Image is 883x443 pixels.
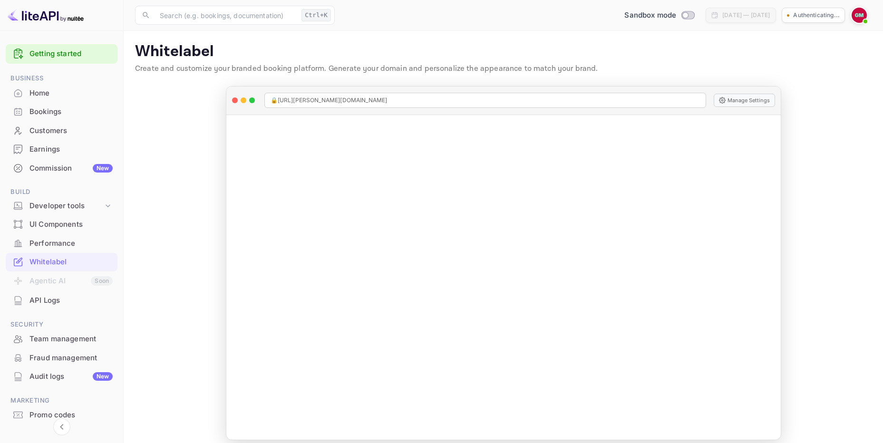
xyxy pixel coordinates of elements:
[6,159,117,177] a: CommissionNew
[29,144,113,155] div: Earnings
[6,330,117,348] div: Team management
[93,372,113,381] div: New
[29,219,113,230] div: UI Components
[6,349,117,366] a: Fraud management
[29,257,113,268] div: Whitelabel
[6,253,117,270] a: Whitelabel
[6,291,117,310] div: API Logs
[301,9,331,21] div: Ctrl+K
[6,84,117,102] a: Home
[135,42,872,61] p: Whitelabel
[29,353,113,364] div: Fraud management
[29,295,113,306] div: API Logs
[29,163,113,174] div: Commission
[6,122,117,139] a: Customers
[6,84,117,103] div: Home
[6,395,117,406] span: Marketing
[6,140,117,159] div: Earnings
[29,48,113,59] a: Getting started
[714,94,775,107] button: Manage Settings
[29,125,113,136] div: Customers
[6,349,117,367] div: Fraud management
[6,367,117,385] a: Audit logsNew
[6,73,117,84] span: Business
[722,11,770,19] div: [DATE] — [DATE]
[6,234,117,253] div: Performance
[621,10,698,21] div: Switch to Production mode
[6,159,117,178] div: CommissionNew
[29,371,113,382] div: Audit logs
[793,11,840,19] p: Authenticating...
[6,103,117,121] div: Bookings
[93,164,113,173] div: New
[6,187,117,197] span: Build
[6,122,117,140] div: Customers
[852,8,867,23] img: Gelske Malave
[6,140,117,158] a: Earnings
[29,201,103,212] div: Developer tools
[624,10,676,21] span: Sandbox mode
[271,96,388,105] span: 🔒 [URL][PERSON_NAME][DOMAIN_NAME]
[6,319,117,330] span: Security
[6,198,117,214] div: Developer tools
[6,406,117,424] a: Promo codes
[6,291,117,309] a: API Logs
[29,334,113,345] div: Team management
[29,410,113,421] div: Promo codes
[6,330,117,347] a: Team management
[29,88,113,99] div: Home
[29,106,113,117] div: Bookings
[6,215,117,233] a: UI Components
[6,367,117,386] div: Audit logsNew
[8,8,84,23] img: LiteAPI logo
[6,215,117,234] div: UI Components
[6,406,117,424] div: Promo codes
[6,103,117,120] a: Bookings
[6,44,117,64] div: Getting started
[53,418,70,435] button: Collapse navigation
[29,238,113,249] div: Performance
[6,253,117,271] div: Whitelabel
[6,234,117,252] a: Performance
[135,63,872,75] p: Create and customize your branded booking platform. Generate your domain and personalize the appe...
[154,6,298,25] input: Search (e.g. bookings, documentation)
